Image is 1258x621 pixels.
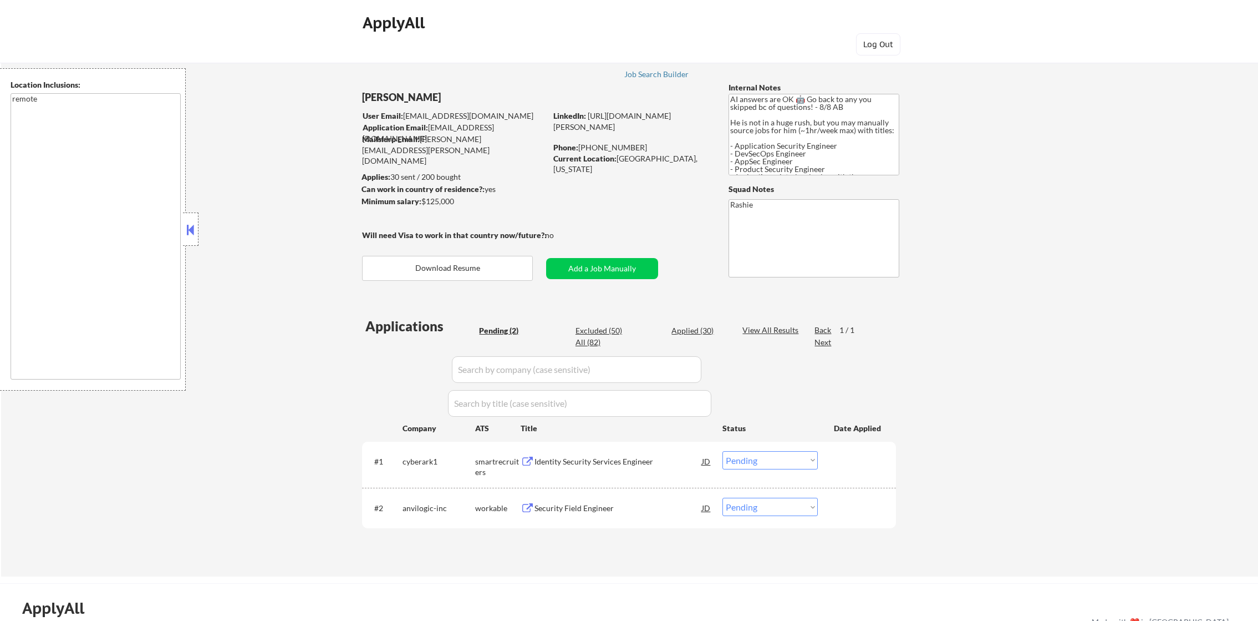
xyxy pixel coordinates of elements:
div: Identity Security Services Engineer [534,456,702,467]
strong: Current Location: [553,154,617,163]
div: Applications [365,320,475,333]
div: Company [403,423,475,434]
div: ATS [475,423,521,434]
div: no [545,230,577,241]
div: Applied (30) [671,325,727,336]
div: Back [814,325,832,336]
div: [PHONE_NUMBER] [553,142,710,153]
div: ApplyAll [363,13,428,32]
input: Search by title (case sensitive) [448,390,711,417]
div: Security Field Engineer [534,503,702,514]
a: [URL][DOMAIN_NAME][PERSON_NAME] [553,111,671,132]
div: 30 sent / 200 bought [361,171,546,183]
div: Status [722,418,818,438]
strong: Mailslurp Email: [362,134,420,144]
strong: Can work in country of residence?: [361,184,485,194]
div: [GEOGRAPHIC_DATA], [US_STATE] [553,153,710,175]
div: [PERSON_NAME] [362,90,590,104]
div: Location Inclusions: [11,79,181,90]
div: Job Search Builder [624,70,689,78]
button: Download Resume [362,256,533,281]
div: cyberark1 [403,456,475,467]
div: smartrecruiters [475,456,521,478]
div: Squad Notes [729,184,899,195]
button: Log Out [856,33,900,55]
input: Search by company (case sensitive) [452,356,701,383]
strong: Application Email: [363,123,428,132]
div: Excluded (50) [575,325,631,336]
div: [PERSON_NAME][EMAIL_ADDRESS][PERSON_NAME][DOMAIN_NAME] [362,134,546,166]
div: All (82) [575,337,631,348]
strong: Phone: [553,143,578,152]
div: ApplyAll [22,599,97,618]
div: View All Results [742,325,802,336]
div: JD [701,498,712,518]
button: Add a Job Manually [546,258,658,279]
div: 1 / 1 [839,325,865,336]
strong: Will need Visa to work in that country now/future?: [362,230,547,240]
div: [EMAIL_ADDRESS][DOMAIN_NAME] [363,122,546,144]
strong: Minimum salary: [361,196,421,206]
div: $125,000 [361,196,546,207]
strong: Applies: [361,172,390,181]
strong: LinkedIn: [553,111,586,120]
div: workable [475,503,521,514]
strong: User Email: [363,111,403,120]
div: Date Applied [834,423,883,434]
div: anvilogic-inc [403,503,475,514]
a: Job Search Builder [624,70,689,81]
div: #1 [374,456,394,467]
div: Pending (2) [479,325,534,336]
div: Next [814,337,832,348]
div: #2 [374,503,394,514]
div: yes [361,184,543,195]
div: Internal Notes [729,82,899,93]
div: Title [521,423,712,434]
div: [EMAIL_ADDRESS][DOMAIN_NAME] [363,110,546,122]
div: JD [701,451,712,471]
